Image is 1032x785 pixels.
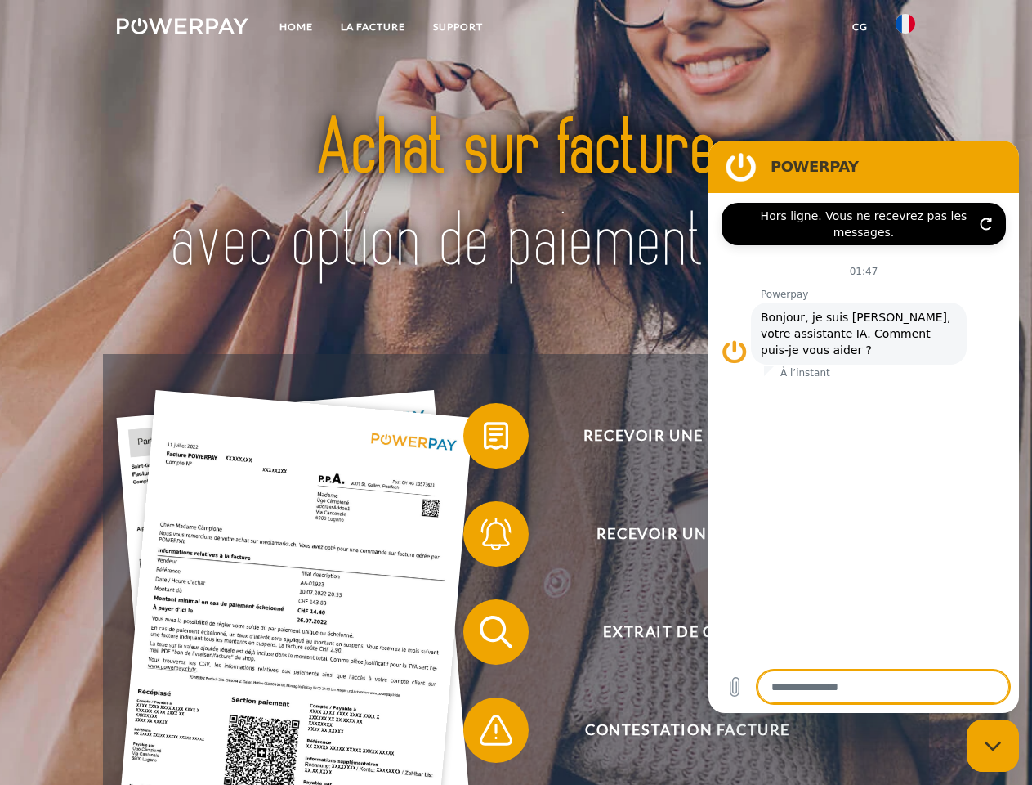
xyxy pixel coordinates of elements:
[487,599,887,665] span: Extrait de compte
[476,514,516,554] img: qb_bell.svg
[967,720,1019,772] iframe: Bouton de lancement de la fenêtre de messagerie, conversation en cours
[838,12,882,42] a: CG
[708,141,1019,713] iframe: Fenêtre de messagerie
[487,403,887,469] span: Recevoir une facture ?
[896,14,915,34] img: fr
[476,612,516,653] img: qb_search.svg
[476,415,516,456] img: qb_bill.svg
[463,403,888,469] button: Recevoir une facture ?
[266,12,327,42] a: Home
[487,698,887,763] span: Contestation Facture
[327,12,419,42] a: LA FACTURE
[117,18,248,34] img: logo-powerpay-white.svg
[419,12,497,42] a: Support
[476,710,516,751] img: qb_warning.svg
[463,599,888,665] button: Extrait de compte
[487,501,887,567] span: Recevoir un rappel?
[463,501,888,567] button: Recevoir un rappel?
[156,78,876,313] img: title-powerpay_fr.svg
[463,698,888,763] button: Contestation Facture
